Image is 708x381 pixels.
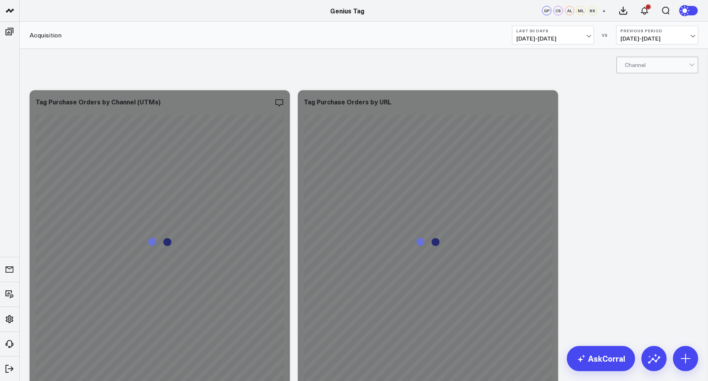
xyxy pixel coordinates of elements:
[567,346,635,371] a: AskCorral
[602,8,606,13] span: +
[516,28,590,33] b: Last 30 Days
[35,97,161,106] div: Tag Purchase Orders by Channel (UTMs)
[330,6,364,15] a: Genius Tag
[620,28,694,33] b: Previous Period
[542,6,551,15] div: GP
[598,33,612,37] div: VS
[616,26,698,45] button: Previous Period[DATE]-[DATE]
[512,26,594,45] button: Last 30 Days[DATE]-[DATE]
[599,6,609,15] button: +
[565,6,574,15] div: AL
[304,97,391,106] div: Tag Purchase Orders by URL
[576,6,586,15] div: ML
[620,35,694,42] span: [DATE] - [DATE]
[553,6,563,15] div: CS
[516,35,590,42] span: [DATE] - [DATE]
[646,4,651,9] div: 2
[30,31,62,39] a: Acquisition
[588,6,597,15] div: BS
